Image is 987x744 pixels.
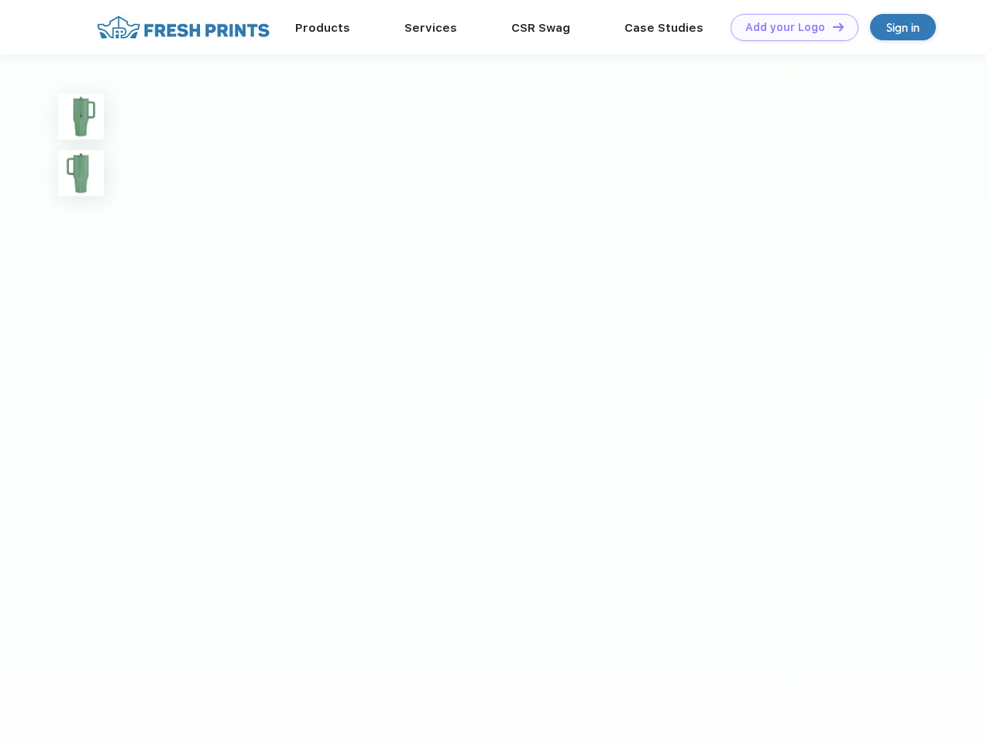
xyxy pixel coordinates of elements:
div: Add your Logo [745,21,825,34]
div: Sign in [886,19,920,36]
img: func=resize&h=100 [58,94,104,139]
img: fo%20logo%202.webp [92,14,274,41]
a: Products [295,21,350,35]
img: DT [833,22,844,31]
a: Sign in [870,14,936,40]
img: func=resize&h=100 [58,150,104,196]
